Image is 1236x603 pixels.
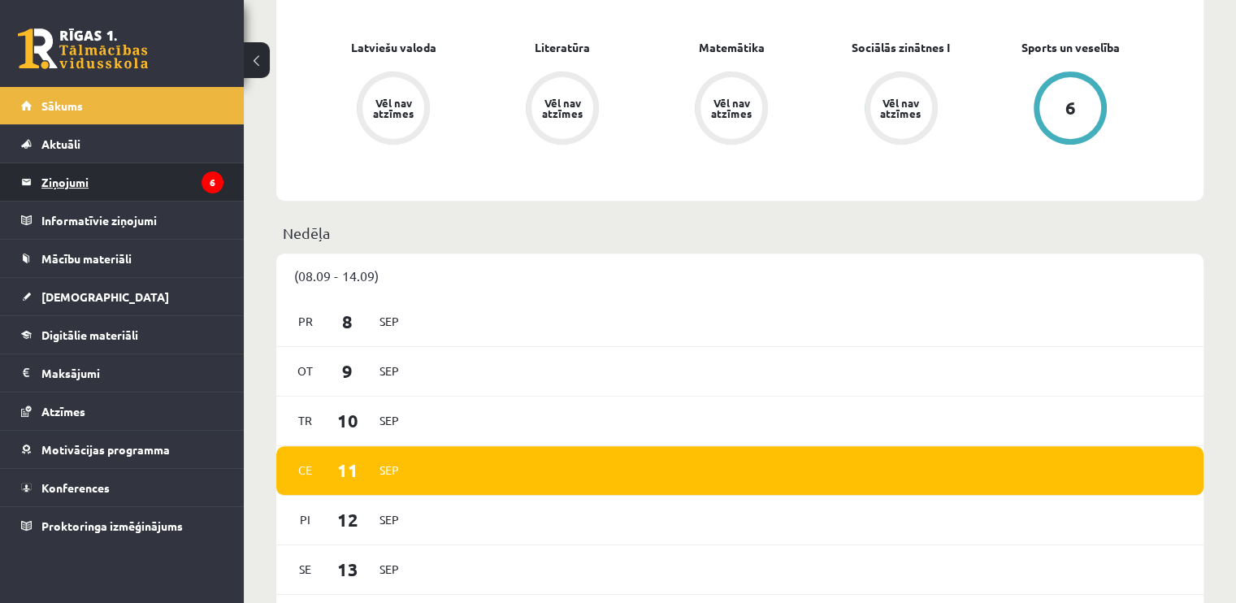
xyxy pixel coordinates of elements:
[372,309,406,334] span: Sep
[41,137,80,151] span: Aktuāli
[41,354,223,392] legend: Maksājumi
[41,98,83,113] span: Sākums
[817,72,986,148] a: Vēl nav atzīmes
[986,72,1155,148] a: 6
[288,408,323,433] span: Tr
[372,408,406,433] span: Sep
[41,202,223,239] legend: Informatīvie ziņojumi
[878,98,924,119] div: Vēl nav atzīmes
[283,222,1197,244] p: Nedēļa
[288,507,323,532] span: Pi
[41,251,132,266] span: Mācību materiāli
[323,457,373,484] span: 11
[21,316,223,354] a: Digitālie materiāli
[21,278,223,315] a: [DEMOGRAPHIC_DATA]
[323,506,373,533] span: 12
[21,125,223,163] a: Aktuāli
[852,39,950,56] a: Sociālās zinātnes I
[18,28,148,69] a: Rīgas 1. Tālmācības vidusskola
[540,98,585,119] div: Vēl nav atzīmes
[41,289,169,304] span: [DEMOGRAPHIC_DATA]
[41,480,110,495] span: Konferences
[372,358,406,384] span: Sep
[276,254,1203,297] div: (08.09 - 14.09)
[21,469,223,506] a: Konferences
[709,98,754,119] div: Vēl nav atzīmes
[1021,39,1119,56] a: Sports un veselība
[21,202,223,239] a: Informatīvie ziņojumi
[21,393,223,430] a: Atzīmes
[21,163,223,201] a: Ziņojumi6
[372,507,406,532] span: Sep
[202,171,223,193] i: 6
[535,39,590,56] a: Literatūra
[21,431,223,468] a: Motivācijas programma
[699,39,765,56] a: Matemātika
[323,556,373,583] span: 13
[41,163,223,201] legend: Ziņojumi
[478,72,647,148] a: Vēl nav atzīmes
[288,458,323,483] span: Ce
[41,328,138,342] span: Digitālie materiāli
[288,358,323,384] span: Ot
[1065,99,1075,117] div: 6
[21,507,223,544] a: Proktoringa izmēģinājums
[323,308,373,335] span: 8
[41,404,85,419] span: Atzīmes
[41,442,170,457] span: Motivācijas programma
[288,557,323,582] span: Se
[372,557,406,582] span: Sep
[21,87,223,124] a: Sākums
[21,354,223,392] a: Maksājumi
[351,39,436,56] a: Latviešu valoda
[288,309,323,334] span: Pr
[372,458,406,483] span: Sep
[371,98,416,119] div: Vēl nav atzīmes
[41,518,183,533] span: Proktoringa izmēģinājums
[323,407,373,434] span: 10
[323,358,373,384] span: 9
[21,240,223,277] a: Mācību materiāli
[309,72,478,148] a: Vēl nav atzīmes
[647,72,816,148] a: Vēl nav atzīmes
